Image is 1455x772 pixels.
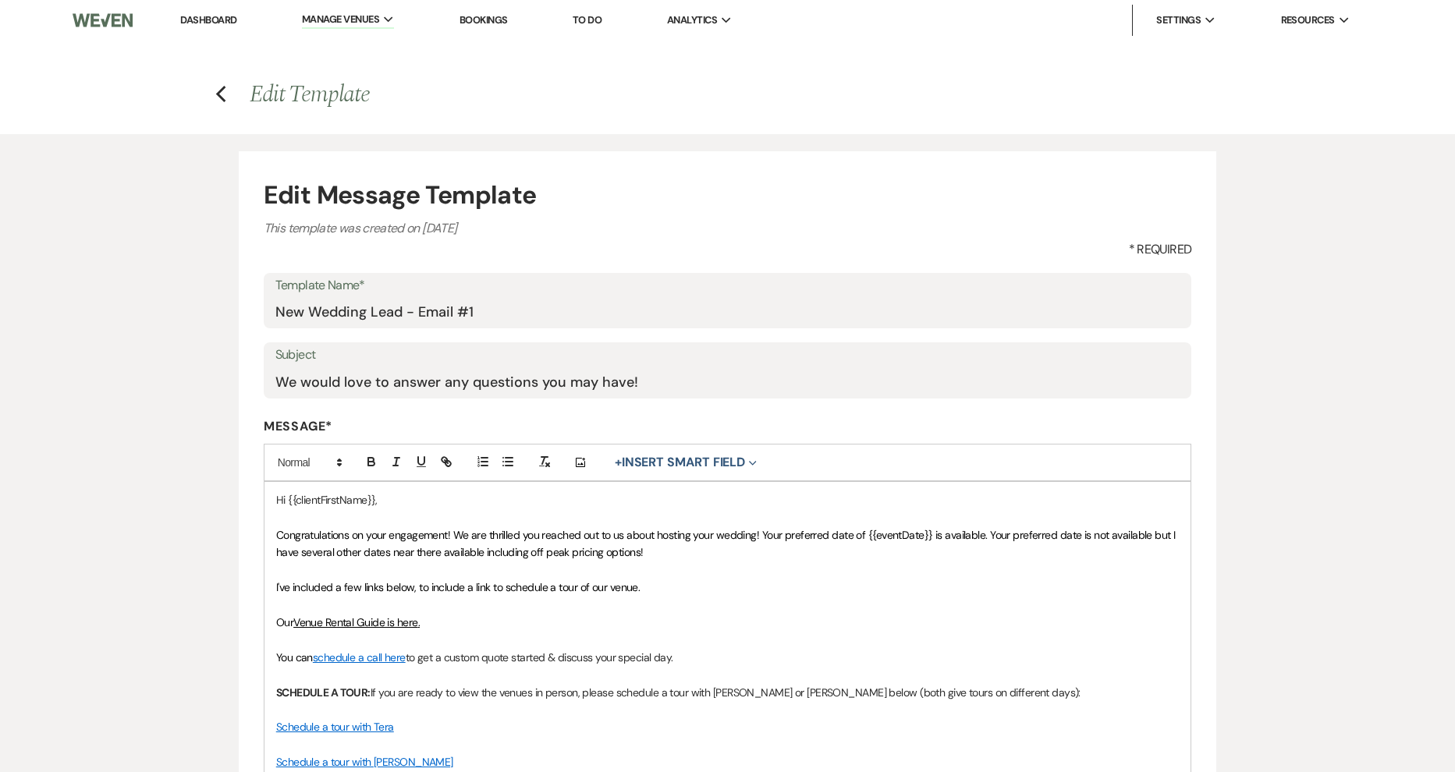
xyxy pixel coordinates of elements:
span: Resources [1281,12,1335,28]
span: Congratulations on your engagement! We are thrilled you reached out to us about hosting your wedd... [276,528,1178,559]
a: . [418,615,420,629]
span: Analytics [667,12,717,28]
label: Template Name* [275,274,1180,297]
h4: Edit Message Template [264,176,1192,214]
a: Schedule a tour with [PERSON_NAME] [276,755,453,769]
span: Settings [1156,12,1201,28]
span: * Required [1129,240,1192,259]
a: Bookings [460,13,508,27]
label: Subject [275,344,1180,367]
span: Edit Template [250,76,369,112]
label: Message* [264,418,1192,434]
a: Venue Rental Guide is here [293,615,417,629]
span: You can [276,650,313,664]
strong: SCHEDULE A TOUR: [276,685,371,699]
p: to get a custom quote started & discuss your special day. [276,649,1180,666]
button: Insert Smart Field [609,453,762,472]
span: Our [276,615,293,629]
a: To Do [573,13,602,27]
p: If you are ready to view the venues in person, please schedule a tour with [PERSON_NAME] or [PERS... [276,684,1180,701]
span: + [615,456,622,469]
a: Schedule a tour with Tera [276,720,394,734]
a: schedule a call here [313,650,406,664]
a: Dashboard [180,13,236,27]
img: Weven Logo [73,4,132,37]
span: I've included a few links below, to include a link to schedule a tour of our venue. [276,580,641,594]
p: Hi {{clientFirstName}}, [276,491,1180,508]
p: This template was created on [DATE] [264,218,1192,239]
span: Manage Venues [302,12,379,27]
